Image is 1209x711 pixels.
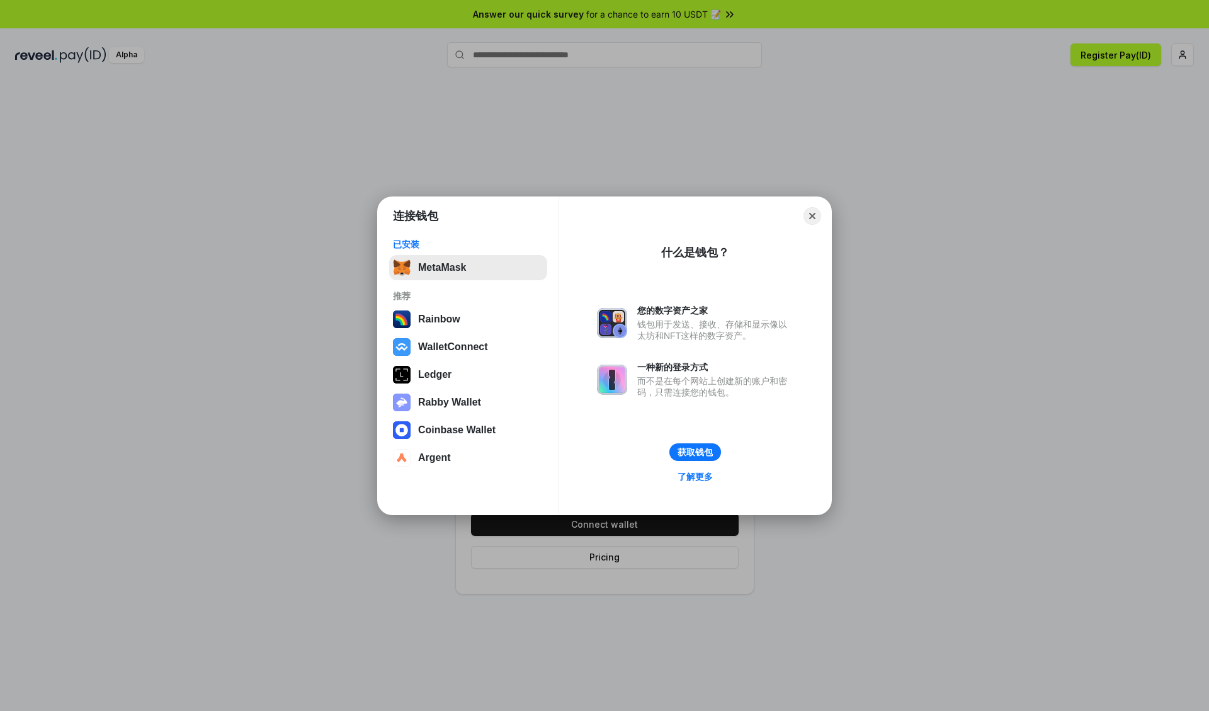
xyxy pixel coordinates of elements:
[637,319,793,341] div: 钱包用于发送、接收、存储和显示像以太坊和NFT这样的数字资产。
[637,305,793,316] div: 您的数字资产之家
[418,314,460,325] div: Rainbow
[678,471,713,482] div: 了解更多
[389,390,547,415] button: Rabby Wallet
[669,443,721,461] button: 获取钱包
[418,369,451,380] div: Ledger
[393,259,411,276] img: svg+xml,%3Csvg%20fill%3D%22none%22%20height%3D%2233%22%20viewBox%3D%220%200%2035%2033%22%20width%...
[597,365,627,395] img: svg+xml,%3Csvg%20xmlns%3D%22http%3A%2F%2Fwww.w3.org%2F2000%2Fsvg%22%20fill%3D%22none%22%20viewBox...
[418,262,466,273] div: MetaMask
[389,307,547,332] button: Rainbow
[803,207,821,225] button: Close
[393,421,411,439] img: svg+xml,%3Csvg%20width%3D%2228%22%20height%3D%2228%22%20viewBox%3D%220%200%2028%2028%22%20fill%3D...
[389,334,547,360] button: WalletConnect
[637,361,793,373] div: 一种新的登录方式
[393,290,543,302] div: 推荐
[670,469,720,485] a: 了解更多
[393,366,411,384] img: svg+xml,%3Csvg%20xmlns%3D%22http%3A%2F%2Fwww.w3.org%2F2000%2Fsvg%22%20width%3D%2228%22%20height%3...
[393,338,411,356] img: svg+xml,%3Csvg%20width%3D%2228%22%20height%3D%2228%22%20viewBox%3D%220%200%2028%2028%22%20fill%3D...
[393,310,411,328] img: svg+xml,%3Csvg%20width%3D%22120%22%20height%3D%22120%22%20viewBox%3D%220%200%20120%20120%22%20fil...
[393,449,411,467] img: svg+xml,%3Csvg%20width%3D%2228%22%20height%3D%2228%22%20viewBox%3D%220%200%2028%2028%22%20fill%3D...
[418,424,496,436] div: Coinbase Wallet
[389,445,547,470] button: Argent
[389,255,547,280] button: MetaMask
[389,418,547,443] button: Coinbase Wallet
[661,245,729,260] div: 什么是钱包？
[597,308,627,338] img: svg+xml,%3Csvg%20xmlns%3D%22http%3A%2F%2Fwww.w3.org%2F2000%2Fsvg%22%20fill%3D%22none%22%20viewBox...
[393,208,438,224] h1: 连接钱包
[637,375,793,398] div: 而不是在每个网站上创建新的账户和密码，只需连接您的钱包。
[418,397,481,408] div: Rabby Wallet
[393,239,543,250] div: 已安装
[418,341,488,353] div: WalletConnect
[393,394,411,411] img: svg+xml,%3Csvg%20xmlns%3D%22http%3A%2F%2Fwww.w3.org%2F2000%2Fsvg%22%20fill%3D%22none%22%20viewBox...
[389,362,547,387] button: Ledger
[418,452,451,464] div: Argent
[678,447,713,458] div: 获取钱包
